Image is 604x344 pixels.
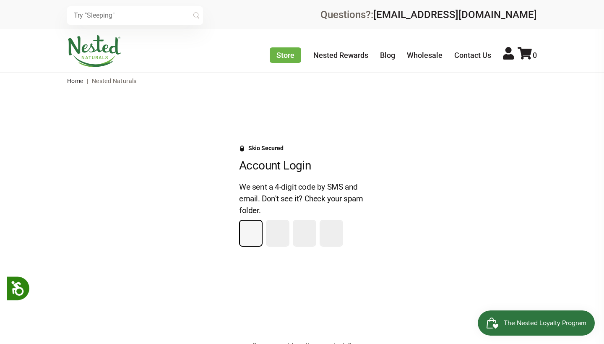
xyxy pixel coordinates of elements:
a: Wholesale [407,51,443,60]
h2: Account Login [239,159,365,173]
nav: breadcrumbs [67,73,537,89]
a: Nested Rewards [313,51,368,60]
a: Contact Us [454,51,491,60]
div: Questions?: [320,10,537,20]
a: Home [67,78,83,84]
input: Please enter your pin code [267,221,289,246]
a: Blog [380,51,395,60]
span: We sent a 4-digit code by SMS and email. Don't see it? Check your spam folder. [239,182,363,215]
a: Store [270,47,301,63]
input: Try "Sleeping" [67,6,203,25]
input: Please enter your pin code [294,221,315,246]
span: Nested Naturals [92,78,137,84]
span: | [85,78,90,84]
a: [EMAIL_ADDRESS][DOMAIN_NAME] [373,9,537,21]
input: Please enter your pin code [240,221,262,246]
a: 0 [518,51,537,60]
a: Skio Secured [239,145,284,158]
span: 0 [533,51,537,60]
svg: Security [239,146,245,151]
img: Nested Naturals [67,35,122,67]
input: Please enter your pin code [320,221,342,246]
div: Skio Secured [248,145,284,151]
iframe: Button to open loyalty program pop-up [478,310,596,336]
